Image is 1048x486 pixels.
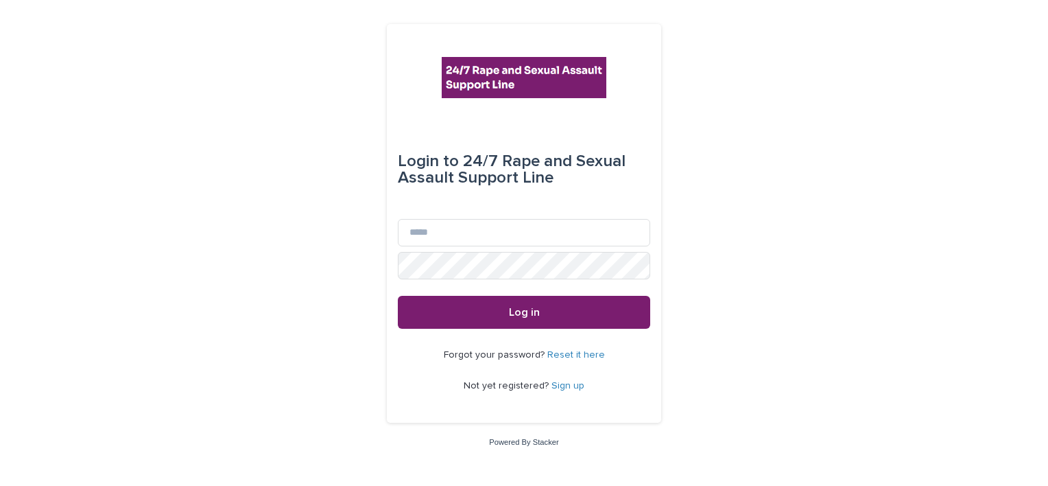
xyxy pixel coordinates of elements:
button: Log in [398,296,650,329]
a: Reset it here [547,350,605,360]
a: Sign up [551,381,584,391]
span: Forgot your password? [444,350,547,360]
img: rhQMoQhaT3yELyF149Cw [442,57,606,98]
div: 24/7 Rape and Sexual Assault Support Line [398,142,650,197]
span: Log in [509,307,540,318]
span: Login to [398,153,459,170]
span: Not yet registered? [464,381,551,391]
a: Powered By Stacker [489,438,558,446]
